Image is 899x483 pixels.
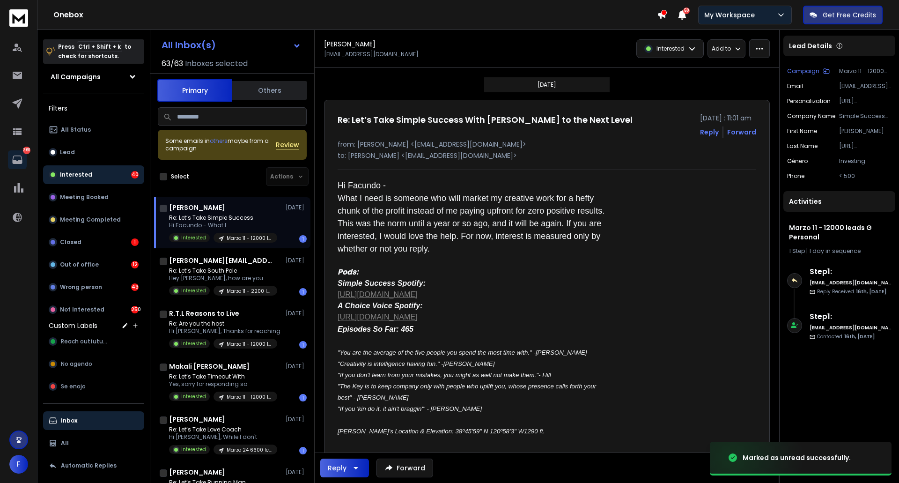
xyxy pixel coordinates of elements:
[60,283,102,291] p: Wrong person
[43,456,144,475] button: Automatic Replies
[43,102,144,115] h3: Filters
[43,143,144,162] button: Lead
[286,257,307,264] p: [DATE]
[338,290,418,298] a: [URL][DOMAIN_NAME]
[299,447,307,454] div: 1
[727,127,756,137] div: Forward
[299,341,307,349] div: 1
[787,67,830,75] button: Campaign
[43,300,144,319] button: Not Interested250
[227,446,272,453] p: Marzo 24 6600 leads Business
[8,150,27,169] a: 360
[810,279,892,286] h6: [EMAIL_ADDRESS][DOMAIN_NAME]
[61,417,77,424] p: Inbox
[43,67,144,86] button: All Campaigns
[169,320,280,327] p: Re: Are you the host
[839,97,892,105] p: [URL][DOMAIN_NAME][PERSON_NAME]
[839,172,892,180] p: < 500
[328,463,346,473] div: Reply
[77,41,122,52] span: Ctrl + Shift + k
[320,459,369,477] button: Reply
[23,147,30,154] p: 360
[53,9,657,21] h1: Onebox
[43,434,144,453] button: All
[500,428,524,435] i: º58'3" W
[803,6,883,24] button: Get Free Credits
[61,338,108,345] span: Reach outfuture
[61,360,92,368] span: No agendo
[789,223,890,242] h1: Marzo 11 - 12000 leads G Personal
[338,325,413,333] span: Episodes So Far: 465
[60,149,75,156] p: Lead
[538,372,551,379] i: - Hill
[169,256,272,265] h1: [PERSON_NAME][EMAIL_ADDRESS][DOMAIN_NAME]
[227,394,272,401] p: Marzo 11 - 12000 leads G Personal
[9,9,28,27] img: logo
[810,266,892,277] h6: Step 1 :
[276,140,299,149] button: Review
[823,10,876,20] p: Get Free Credits
[49,321,97,330] h3: Custom Labels
[9,455,28,474] button: F
[376,459,433,477] button: Forward
[704,10,759,20] p: My Workspace
[338,302,423,310] i: A Choice Voice Spotify:
[227,341,272,348] p: Marzo 11 - 12000 leads G Personal
[61,439,69,447] p: All
[169,426,277,433] p: Re: Let’s Take Love Coach
[839,67,892,75] p: Marzo 11 - 12000 leads G Personal
[787,112,835,120] p: Company Name
[712,45,731,52] p: Add to
[61,462,117,469] p: Automatic Replies
[338,360,443,367] i: "Creativity is intelligence having fun." -
[338,349,536,356] i: "You are the average of the five people you spend the most time with." -
[210,137,228,145] span: others
[169,433,277,441] p: Hi [PERSON_NAME], While I don't
[787,172,804,180] p: Phone
[43,377,144,396] button: Se enojo
[538,81,556,89] p: [DATE]
[787,82,803,90] p: Email
[338,405,482,412] i: "If you 'kin do it, it ain't braggin'" - [PERSON_NAME]
[338,267,359,277] i: Pods:
[43,278,144,297] button: Wrong person43
[524,428,545,435] i: 1290 ft.
[169,415,225,424] h1: [PERSON_NAME]
[51,72,101,82] h1: All Campaigns
[338,313,418,321] a: [URL][DOMAIN_NAME]
[43,165,144,184] button: Interested40
[61,126,91,134] p: All Status
[286,204,307,211] p: [DATE]
[789,247,805,255] span: 1 Step
[169,203,225,212] h1: [PERSON_NAME]
[227,288,272,295] p: Marzo 11 - 2200 leads G Business 2
[131,306,139,313] div: 250
[169,267,277,275] p: Re: Let’s Take South Pole
[162,58,183,69] span: 63 / 63
[169,309,239,318] h1: R.T.L Reasons to Live
[157,79,232,102] button: Primary
[169,327,280,335] p: Hi [PERSON_NAME], Thanks for reaching
[43,210,144,229] button: Meeting Completed
[43,120,144,139] button: All Status
[338,179,611,192] div: Hi Facundo -
[783,191,895,212] div: Activities
[700,113,756,123] p: [DATE] : 11:01 am
[60,306,104,313] p: Not Interested
[169,468,225,477] h1: [PERSON_NAME]
[817,333,875,340] p: Contacted
[839,127,892,135] p: [PERSON_NAME]
[338,192,611,255] div: What I need is someone who will market my creative work for a hefty chunk of the profit instead o...
[60,171,92,178] p: Interested
[787,67,819,75] p: Campaign
[338,151,756,160] p: to: [PERSON_NAME] <[EMAIL_ADDRESS][DOMAIN_NAME]>
[169,275,277,282] p: Hey [PERSON_NAME], how are you
[839,157,892,165] p: Investing
[656,45,685,52] p: Interested
[536,349,587,356] i: [PERSON_NAME]
[43,411,144,430] button: Inbox
[839,112,892,120] p: Simple Success With [PERSON_NAME]
[338,372,538,379] i: "If you don't learn from your mistakes, you might as well not make them."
